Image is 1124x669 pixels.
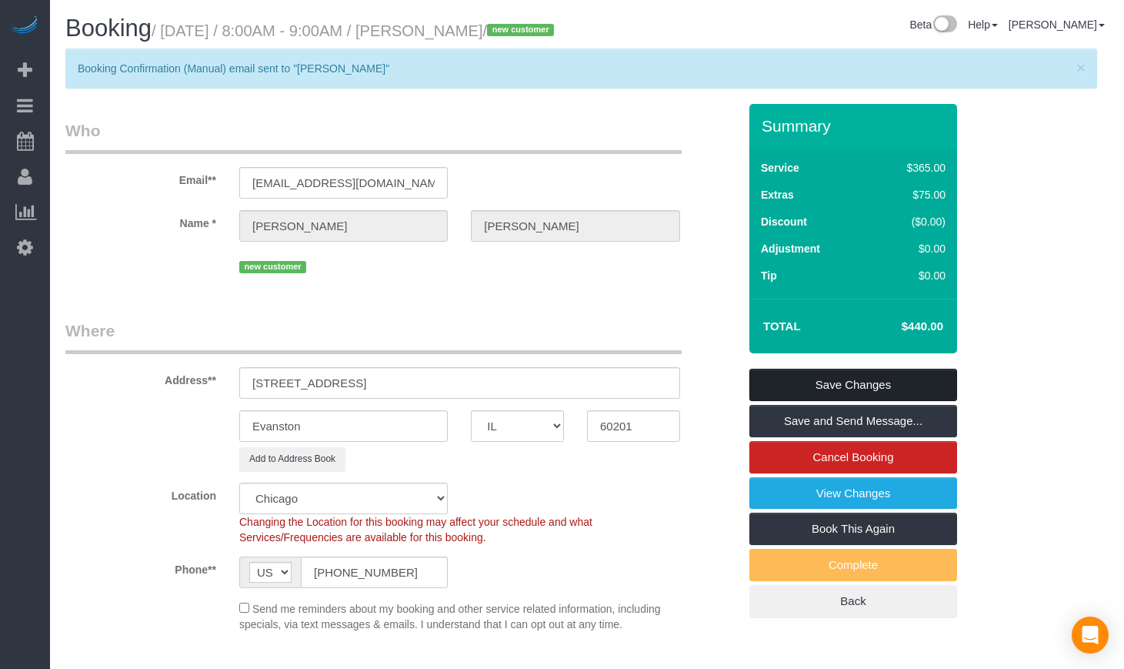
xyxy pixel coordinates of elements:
[762,117,949,135] h3: Summary
[78,61,1069,76] p: Booking Confirmation (Manual) email sent to "[PERSON_NAME]"
[54,210,228,231] label: Name *
[587,410,680,442] input: Zip Code**
[65,119,682,154] legend: Who
[471,210,679,242] input: Last Name*
[856,320,943,333] h4: $440.00
[761,268,777,283] label: Tip
[763,319,801,333] strong: Total
[239,447,345,471] button: Add to Address Book
[874,241,946,256] div: $0.00
[239,603,661,631] span: Send me reminders about my booking and other service related information, including specials, via...
[1076,59,1086,75] button: Close
[1009,18,1105,31] a: [PERSON_NAME]
[239,516,592,544] span: Changing the Location for this booking may affect your schedule and what Services/Frequencies are...
[874,160,946,176] div: $365.00
[749,369,957,401] a: Save Changes
[932,15,957,35] img: New interface
[239,210,448,242] input: First Name**
[874,268,946,283] div: $0.00
[1072,617,1109,654] div: Open Intercom Messenger
[483,22,559,39] span: /
[152,22,559,39] small: / [DATE] / 8:00AM - 9:00AM / [PERSON_NAME]
[65,319,682,354] legend: Where
[909,18,957,31] a: Beta
[761,160,799,176] label: Service
[749,585,957,617] a: Back
[874,187,946,202] div: $75.00
[761,187,794,202] label: Extras
[65,15,152,42] span: Booking
[749,441,957,473] a: Cancel Booking
[761,241,820,256] label: Adjustment
[9,15,40,37] img: Automaid Logo
[968,18,998,31] a: Help
[239,261,306,273] span: new customer
[749,513,957,545] a: Book This Again
[761,214,807,229] label: Discount
[1076,59,1086,76] span: ×
[54,483,228,503] label: Location
[874,214,946,229] div: ($0.00)
[487,24,554,36] span: new customer
[749,477,957,510] a: View Changes
[749,405,957,437] a: Save and Send Message...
